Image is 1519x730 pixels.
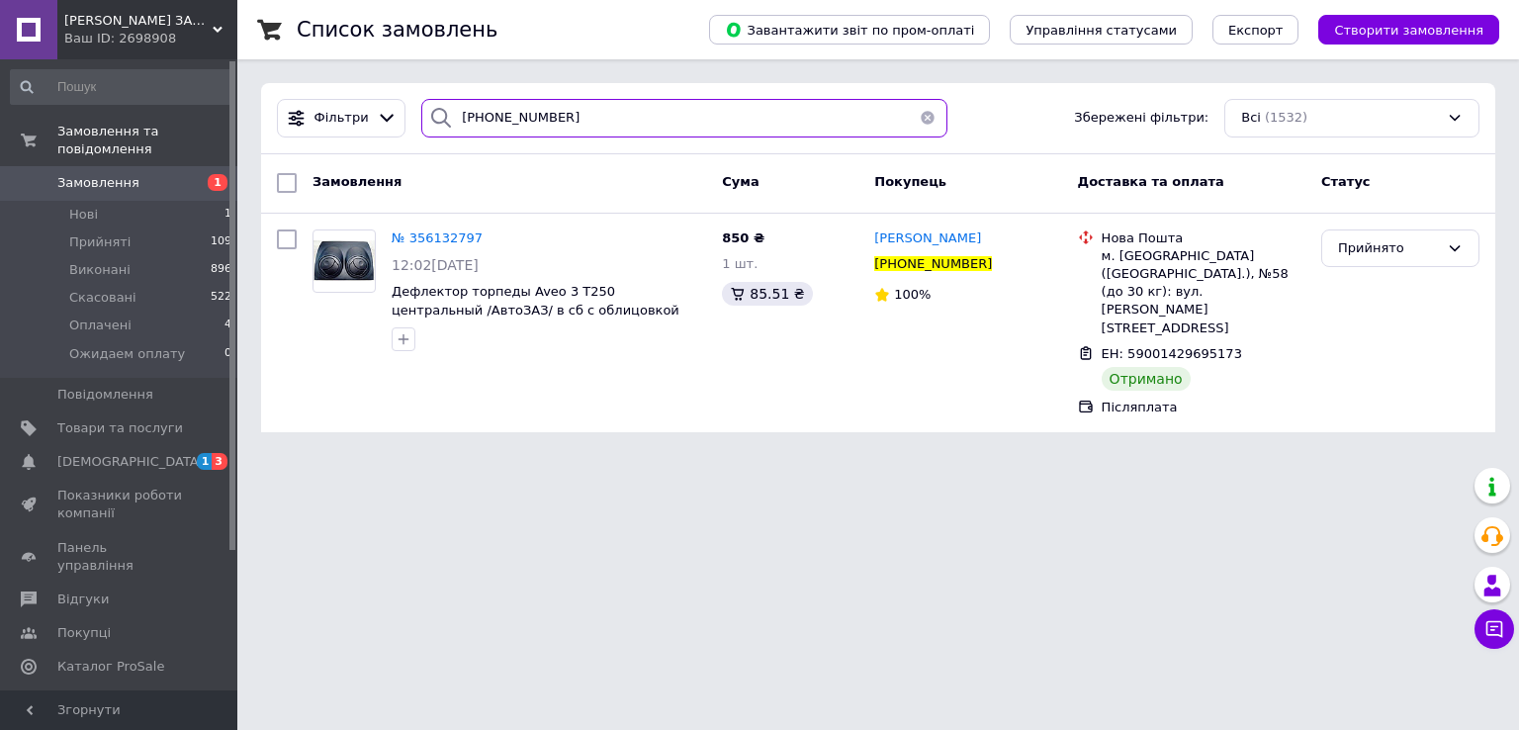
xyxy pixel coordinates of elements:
span: Фільтри [314,109,369,128]
a: № 356132797 [392,230,483,245]
span: Створити замовлення [1334,23,1483,38]
span: Відгуки [57,591,109,608]
span: 12:02[DATE] [392,257,479,273]
button: Управління статусами [1010,15,1193,45]
span: ЕН: 59001429695173 [1102,346,1242,361]
span: Нові [69,206,98,224]
span: [PERSON_NAME] [874,230,981,245]
span: 100% [894,287,931,302]
span: Збережені фільтри: [1074,109,1208,128]
button: Чат з покупцем [1474,609,1514,649]
span: Каталог ProSale [57,658,164,676]
span: ТИТАН ЧЕРКАСИ ЗАПЧАСТИНИ [64,12,213,30]
span: 1 [208,174,227,191]
span: [PHONE_NUMBER] [874,256,992,271]
span: Скасовані [69,289,136,307]
h1: Список замовлень [297,18,497,42]
div: Ваш ID: 2698908 [64,30,237,47]
span: Управління статусами [1026,23,1177,38]
span: 3 [212,453,227,470]
a: Фото товару [313,229,376,293]
span: Ожидаем оплату [69,345,185,363]
span: 0 [224,345,231,363]
span: Замовлення [57,174,139,192]
span: (1532) [1265,110,1307,125]
div: 85.51 ₴ [722,282,812,306]
button: Створити замовлення [1318,15,1499,45]
span: Статус [1321,174,1371,189]
span: Панель управління [57,539,183,575]
div: Отримано [1102,367,1191,391]
span: Оплачені [69,317,132,334]
div: Післяплата [1102,399,1305,416]
button: Завантажити звіт по пром-оплаті [709,15,990,45]
span: 1 [197,453,213,470]
input: Пошук за номером замовлення, ПІБ покупця, номером телефону, Email, номером накладної [421,99,947,137]
a: [PERSON_NAME] [874,229,981,248]
span: 522 [211,289,231,307]
span: Експорт [1228,23,1284,38]
span: Покупці [57,624,111,642]
span: Замовлення [313,174,402,189]
span: Виконані [69,261,131,279]
img: Фото товару [313,240,375,281]
div: Прийнято [1338,238,1439,259]
span: 850 ₴ [722,230,764,245]
a: Дефлектор торпеды Aveo 3 T250 центральный /АвтоЗАЗ/ в сб с облицовкой [392,284,679,318]
span: Всі [1241,109,1261,128]
span: 4 [224,317,231,334]
span: Показники роботи компанії [57,487,183,522]
span: 1 шт. [722,256,758,271]
span: 109 [211,233,231,251]
span: Замовлення та повідомлення [57,123,237,158]
span: 896 [211,261,231,279]
span: Повідомлення [57,386,153,404]
span: Товари та послуги [57,419,183,437]
span: [DEMOGRAPHIC_DATA] [57,453,204,471]
span: Прийняті [69,233,131,251]
a: Створити замовлення [1298,22,1499,37]
span: 1 [224,206,231,224]
div: м. [GEOGRAPHIC_DATA] ([GEOGRAPHIC_DATA].), №58 (до 30 кг): вул. [PERSON_NAME][STREET_ADDRESS] [1102,247,1305,337]
button: Експорт [1212,15,1299,45]
span: Покупець [874,174,946,189]
span: Доставка та оплата [1078,174,1224,189]
span: Cума [722,174,759,189]
input: Пошук [10,69,233,105]
span: Завантажити звіт по пром-оплаті [725,21,974,39]
button: Очистить [908,99,947,137]
div: Нова Пошта [1102,229,1305,247]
